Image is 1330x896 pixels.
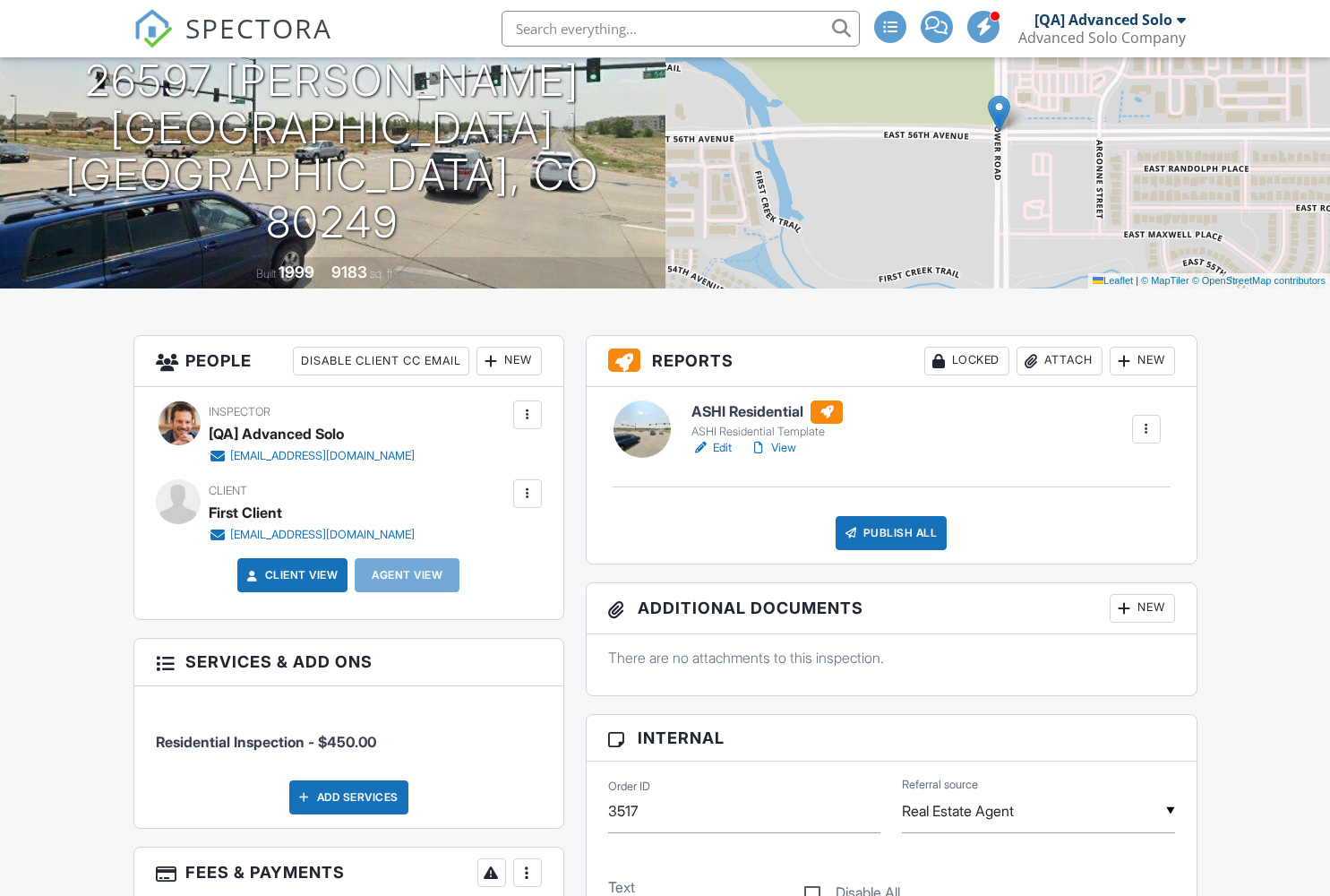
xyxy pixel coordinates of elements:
span: sq. ft. [370,267,395,280]
input: Search everything... [502,11,860,47]
a: Edit [691,439,732,457]
label: Order ID [608,779,650,795]
a: Client View [244,566,339,584]
div: Add Services [289,780,408,814]
div: New [476,347,542,375]
div: [EMAIL_ADDRESS][DOMAIN_NAME] [230,528,415,542]
li: Service: Residential Inspection [156,700,542,766]
span: | [1136,275,1138,286]
h3: Internal [587,715,1197,762]
h3: Reports [587,336,1197,387]
a: © OpenStreetMap contributors [1192,275,1326,286]
span: Built [256,267,276,280]
img: Marker [988,95,1010,132]
a: © MapTiler [1141,275,1189,286]
span: Residential Inspection - $450.00 [156,733,376,751]
div: Disable Client CC Email [293,347,469,375]
div: 9183 [331,263,367,281]
a: SPECTORA [133,24,332,62]
h3: People [134,336,563,387]
a: View [750,439,796,457]
div: Publish All [836,516,948,550]
span: SPECTORA [185,9,332,47]
img: The Best Home Inspection Software - Spectora [133,9,173,48]
span: Client [209,484,247,497]
div: Attach [1017,347,1103,375]
h1: 26597 [PERSON_NAME][GEOGRAPHIC_DATA] [GEOGRAPHIC_DATA], CO 80249 [29,57,637,246]
div: ASHI Residential Template [691,425,843,439]
label: Referral source [902,777,978,793]
a: [EMAIL_ADDRESS][DOMAIN_NAME] [209,447,415,465]
div: New [1110,347,1175,375]
p: There are no attachments to this inspection. [608,648,1175,668]
a: [EMAIL_ADDRESS][DOMAIN_NAME] [209,526,415,544]
h3: Services & Add ons [134,639,563,685]
h6: ASHI Residential [691,401,843,424]
div: Advanced Solo Company [1018,29,1186,47]
a: ASHI Residential ASHI Residential Template [691,401,843,440]
div: Locked [924,347,1009,375]
h3: Additional Documents [587,583,1197,634]
div: 1999 [279,263,314,281]
div: New [1110,594,1175,623]
span: Inspector [209,405,270,418]
div: First Client [209,499,282,526]
div: [QA] Advanced Solo [209,420,344,447]
div: [EMAIL_ADDRESS][DOMAIN_NAME] [230,449,415,463]
div: [QA] Advanced Solo [1034,11,1172,29]
a: Leaflet [1093,275,1133,286]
